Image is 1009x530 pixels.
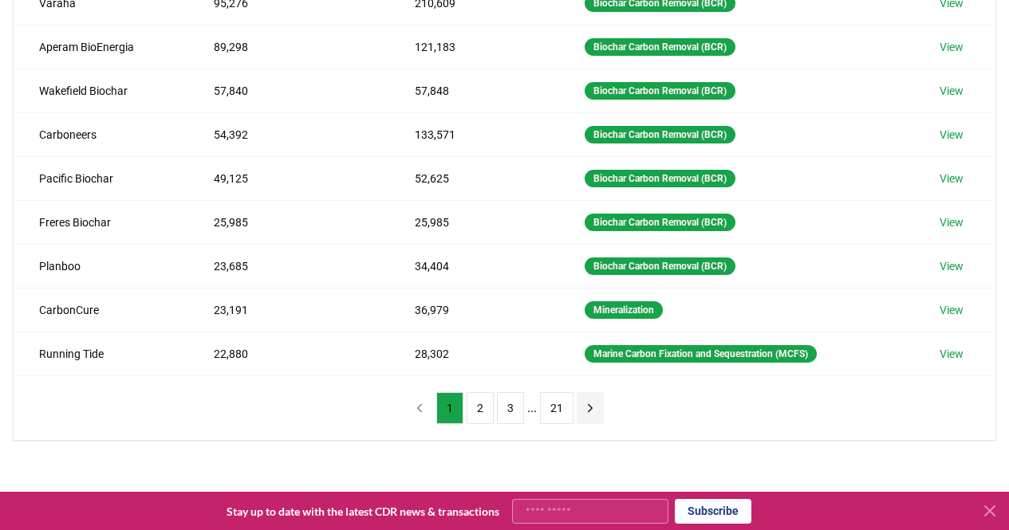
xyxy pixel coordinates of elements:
[540,392,573,424] button: 21
[389,200,560,244] td: 25,985
[389,244,560,288] td: 34,404
[940,214,964,230] a: View
[389,156,560,200] td: 52,625
[14,156,188,200] td: Pacific Biochar
[940,346,964,362] a: View
[188,25,389,69] td: 89,298
[585,38,735,56] div: Biochar Carbon Removal (BCR)
[585,170,735,187] div: Biochar Carbon Removal (BCR)
[940,83,964,99] a: View
[14,112,188,156] td: Carboneers
[188,69,389,112] td: 57,840
[188,112,389,156] td: 54,392
[585,126,735,143] div: Biochar Carbon Removal (BCR)
[467,392,494,424] button: 2
[940,127,964,143] a: View
[436,392,463,424] button: 1
[188,156,389,200] td: 49,125
[188,288,389,332] td: 23,191
[940,39,964,55] a: View
[389,112,560,156] td: 133,571
[585,301,663,319] div: Mineralization
[497,392,524,424] button: 3
[585,82,735,100] div: Biochar Carbon Removal (BCR)
[14,332,188,375] td: Running Tide
[389,332,560,375] td: 28,302
[940,258,964,274] a: View
[389,288,560,332] td: 36,979
[577,392,604,424] button: next page
[14,25,188,69] td: Aperam BioEnergia
[14,288,188,332] td: CarbonCure
[585,257,735,275] div: Biochar Carbon Removal (BCR)
[940,302,964,318] a: View
[14,69,188,112] td: Wakefield Biochar
[389,69,560,112] td: 57,848
[527,398,537,418] li: ...
[188,332,389,375] td: 22,880
[188,200,389,244] td: 25,985
[14,200,188,244] td: Freres Biochar
[389,25,560,69] td: 121,183
[14,244,188,288] td: Planboo
[585,214,735,231] div: Biochar Carbon Removal (BCR)
[188,244,389,288] td: 23,685
[940,171,964,186] a: View
[585,345,817,363] div: Marine Carbon Fixation and Sequestration (MCFS)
